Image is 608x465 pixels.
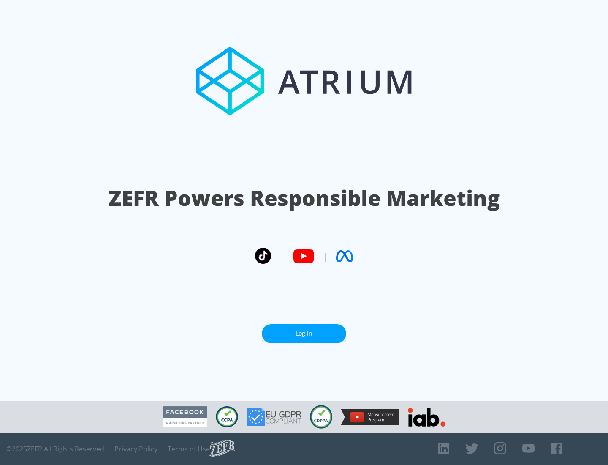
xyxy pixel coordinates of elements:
img: IAB [408,408,445,427]
span: | [323,250,328,263]
img: Facebook Marketing Partner [163,406,207,428]
a: Log In [262,324,346,343]
span: | [280,250,285,263]
a: Terms of Use [168,445,210,453]
h1: ZEFR Powers Responsible Marketing [109,183,500,213]
img: GDPR Compliant [247,408,301,426]
img: CCPA Compliant [216,406,238,427]
img: YouTube Measurement Program [341,409,399,425]
span: © 2025 ZEFR All Rights Reserved [6,445,104,453]
img: COPPA Compliant [310,405,332,429]
a: Privacy Policy [114,445,157,453]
